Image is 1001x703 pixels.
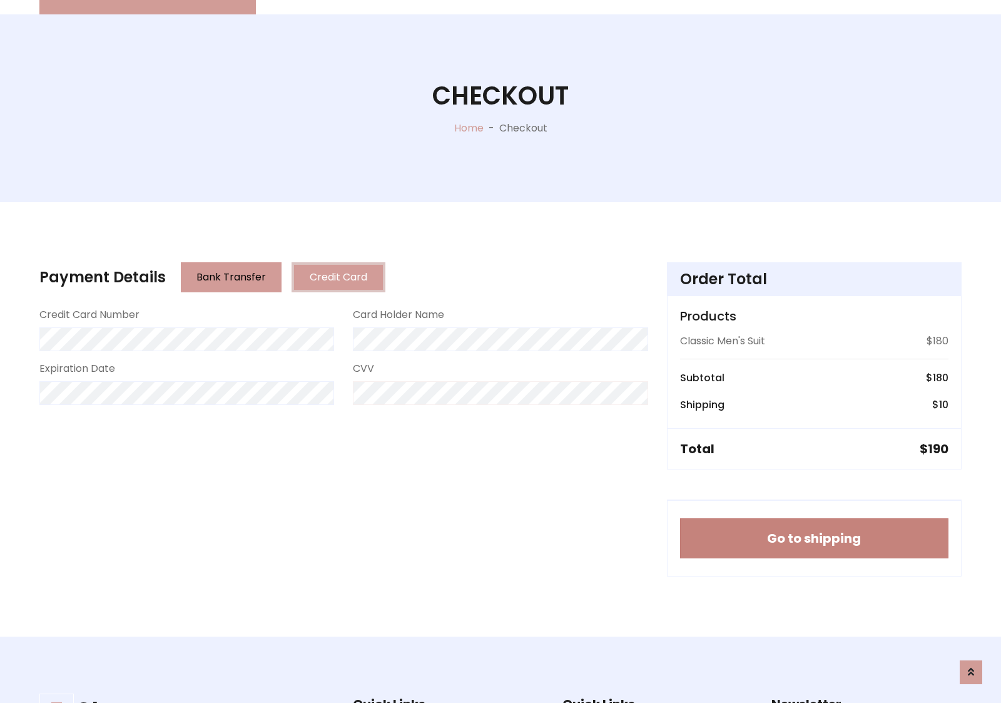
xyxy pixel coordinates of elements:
a: Home [454,121,484,135]
h4: Order Total [680,270,948,289]
span: 180 [933,371,948,385]
p: $180 [927,334,948,349]
label: Credit Card Number [39,307,140,322]
h5: Products [680,309,948,324]
label: Card Holder Name [353,307,444,322]
button: Credit Card [292,262,385,292]
span: 190 [928,440,948,458]
h6: Subtotal [680,372,724,384]
label: Expiration Date [39,361,115,376]
p: - [484,121,499,136]
h6: $ [926,372,948,384]
h1: Checkout [432,81,569,111]
p: Checkout [499,121,547,136]
h5: $ [920,441,948,456]
h6: $ [932,399,948,411]
button: Go to shipping [680,518,948,558]
h6: Shipping [680,399,724,411]
button: Bank Transfer [181,262,282,292]
label: CVV [353,361,374,376]
h5: Total [680,441,714,456]
span: 10 [939,398,948,412]
p: Classic Men's Suit [680,334,765,349]
h4: Payment Details [39,269,166,287]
